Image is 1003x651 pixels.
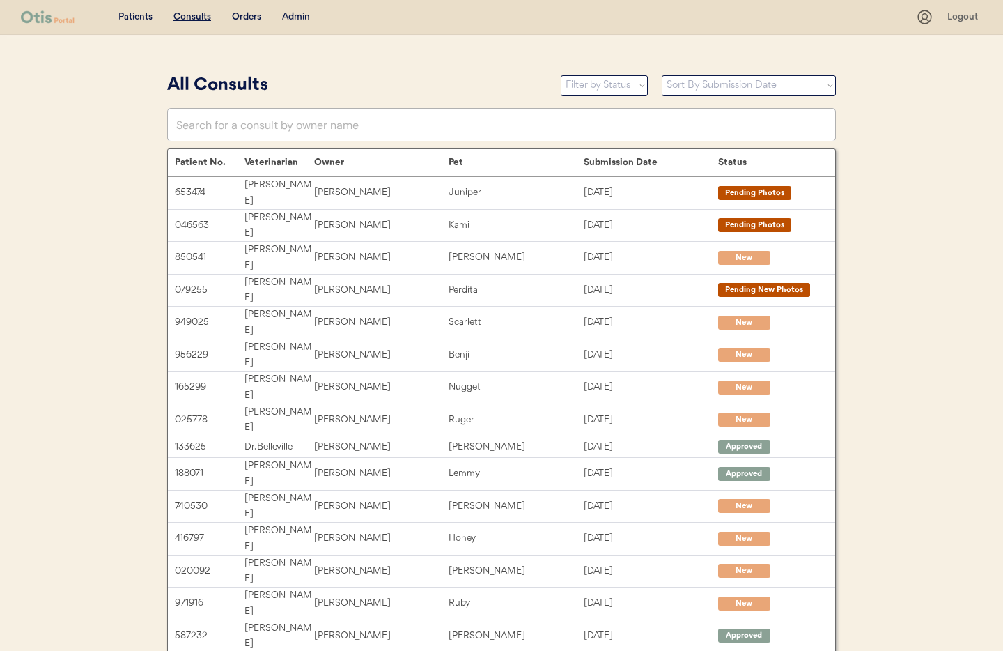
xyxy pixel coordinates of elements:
[584,379,718,395] div: [DATE]
[244,491,314,523] div: [PERSON_NAME]
[244,307,314,339] div: [PERSON_NAME]
[584,466,718,482] div: [DATE]
[175,595,244,611] div: 971916
[584,530,718,546] div: [DATE]
[725,252,763,264] div: New
[314,185,449,201] div: [PERSON_NAME]
[167,108,836,141] input: Search for a consult by owner name
[175,498,244,514] div: 740530
[314,466,449,482] div: [PERSON_NAME]
[314,250,449,266] div: [PERSON_NAME]
[175,282,244,298] div: 079255
[725,284,803,296] div: Pending New Photos
[244,439,314,455] div: Dr. Belleville
[314,282,449,298] div: [PERSON_NAME]
[175,628,244,644] div: 587232
[584,595,718,611] div: [DATE]
[314,628,449,644] div: [PERSON_NAME]
[244,275,314,307] div: [PERSON_NAME]
[584,347,718,363] div: [DATE]
[314,379,449,395] div: [PERSON_NAME]
[584,439,718,455] div: [DATE]
[244,242,314,274] div: [PERSON_NAME]
[725,382,763,394] div: New
[175,250,244,266] div: 850541
[449,379,583,395] div: Nugget
[314,563,449,579] div: [PERSON_NAME]
[584,498,718,514] div: [DATE]
[449,439,583,455] div: [PERSON_NAME]
[175,379,244,395] div: 165299
[584,282,718,298] div: [DATE]
[314,595,449,611] div: [PERSON_NAME]
[584,250,718,266] div: [DATE]
[244,177,314,209] div: [PERSON_NAME]
[725,468,763,480] div: Approved
[725,414,763,426] div: New
[244,523,314,555] div: [PERSON_NAME]
[725,349,763,361] div: New
[725,533,763,545] div: New
[175,466,244,482] div: 188071
[449,282,583,298] div: Perdita
[244,372,314,404] div: [PERSON_NAME]
[725,598,763,610] div: New
[314,439,449,455] div: [PERSON_NAME]
[175,412,244,428] div: 025778
[175,347,244,363] div: 956229
[449,595,583,611] div: Ruby
[449,498,583,514] div: [PERSON_NAME]
[449,157,583,168] div: Pet
[449,314,583,330] div: Scarlett
[173,12,211,22] u: Consults
[244,404,314,436] div: [PERSON_NAME]
[282,10,310,24] div: Admin
[175,563,244,579] div: 020092
[449,530,583,546] div: Honey
[175,217,244,233] div: 046563
[167,72,547,99] div: All Consults
[449,347,583,363] div: Benji
[725,565,763,577] div: New
[947,10,982,24] div: Logout
[584,157,718,168] div: Submission Date
[725,441,763,453] div: Approved
[244,157,314,168] div: Veterinarian
[232,10,261,24] div: Orders
[175,314,244,330] div: 949025
[584,217,718,233] div: [DATE]
[584,563,718,579] div: [DATE]
[449,185,583,201] div: Juniper
[314,412,449,428] div: [PERSON_NAME]
[314,314,449,330] div: [PERSON_NAME]
[449,628,583,644] div: [PERSON_NAME]
[175,530,244,546] div: 416797
[118,10,153,24] div: Patients
[244,556,314,588] div: [PERSON_NAME]
[725,500,763,512] div: New
[244,458,314,490] div: [PERSON_NAME]
[314,157,449,168] div: Owner
[584,628,718,644] div: [DATE]
[449,466,583,482] div: Lemmy
[314,347,449,363] div: [PERSON_NAME]
[584,185,718,201] div: [DATE]
[584,314,718,330] div: [DATE]
[175,185,244,201] div: 653474
[449,217,583,233] div: Kami
[725,630,763,642] div: Approved
[725,317,763,329] div: New
[244,339,314,372] div: [PERSON_NAME]
[725,187,784,199] div: Pending Photos
[314,217,449,233] div: [PERSON_NAME]
[718,157,821,168] div: Status
[175,439,244,455] div: 133625
[314,530,449,546] div: [PERSON_NAME]
[244,588,314,620] div: [PERSON_NAME]
[584,412,718,428] div: [DATE]
[449,250,583,266] div: [PERSON_NAME]
[449,412,583,428] div: Ruger
[175,157,244,168] div: Patient No.
[314,498,449,514] div: [PERSON_NAME]
[244,210,314,242] div: [PERSON_NAME]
